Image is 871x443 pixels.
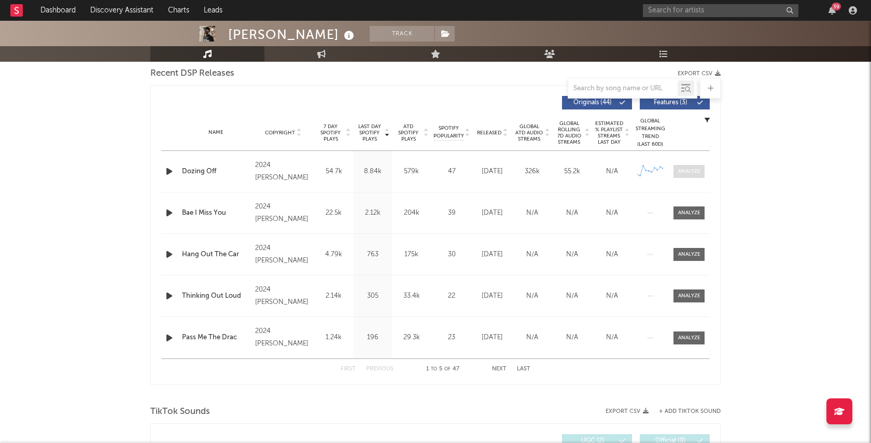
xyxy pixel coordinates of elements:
div: 175k [395,250,428,260]
button: Previous [366,366,394,372]
button: Export CSV [606,408,649,414]
button: Features(3) [640,96,710,109]
div: N/A [515,250,550,260]
div: N/A [595,291,629,301]
a: Dozing Off [182,167,250,177]
div: 1 5 47 [414,363,471,376]
div: 39 [433,208,470,218]
div: 8.84k [356,167,389,177]
span: of [444,367,451,371]
span: Last Day Spotify Plays [356,123,383,142]
div: 2.14k [317,291,350,301]
input: Search for artists [643,4,798,17]
div: 305 [356,291,389,301]
div: 47 [433,167,470,177]
div: 579k [395,167,428,177]
button: First [341,366,356,372]
span: 7 Day Spotify Plays [317,123,344,142]
a: Pass Me The Drac [182,333,250,343]
div: 30 [433,250,470,260]
div: N/A [595,333,629,343]
span: ATD Spotify Plays [395,123,422,142]
span: Originals ( 44 ) [569,100,616,106]
div: N/A [595,250,629,260]
div: Global Streaming Trend (Last 60D) [635,117,666,148]
div: 204k [395,208,428,218]
div: [DATE] [475,167,510,177]
a: Hang Out The Car [182,250,250,260]
button: Last [517,366,530,372]
div: N/A [555,291,589,301]
a: Thinking Out Loud [182,291,250,301]
div: 763 [356,250,389,260]
button: + Add TikTok Sound [659,409,721,414]
button: + Add TikTok Sound [649,409,721,414]
span: Global Rolling 7D Audio Streams [555,120,583,145]
div: 39 [832,3,841,10]
button: 39 [828,6,836,15]
div: 2.12k [356,208,389,218]
span: TikTok Sounds [150,406,210,418]
a: Bae I Miss You [182,208,250,218]
div: N/A [595,208,629,218]
div: 33.4k [395,291,428,301]
div: 196 [356,333,389,343]
div: 22.5k [317,208,350,218]
button: Originals(44) [562,96,632,109]
span: Global ATD Audio Streams [515,123,543,142]
input: Search by song name or URL [568,85,678,93]
div: 2024 [PERSON_NAME] [255,284,312,309]
div: 2024 [PERSON_NAME] [255,201,312,226]
div: N/A [515,291,550,301]
span: Features ( 3 ) [647,100,694,106]
div: 326k [515,167,550,177]
div: 1.24k [317,333,350,343]
button: Track [370,26,434,41]
div: 4.79k [317,250,350,260]
div: 55.2k [555,167,589,177]
span: Released [477,130,501,136]
div: 2024 [PERSON_NAME] [255,159,312,184]
span: Copyright [265,130,295,136]
span: Estimated % Playlist Streams Last Day [595,120,623,145]
span: to [431,367,437,371]
div: [DATE] [475,208,510,218]
div: N/A [555,250,589,260]
div: N/A [515,208,550,218]
div: 54.7k [317,167,350,177]
div: N/A [595,167,629,177]
div: N/A [555,333,589,343]
div: [DATE] [475,333,510,343]
button: Export CSV [678,71,721,77]
div: N/A [515,333,550,343]
button: Next [492,366,507,372]
div: [DATE] [475,291,510,301]
div: Name [182,129,250,136]
div: N/A [555,208,589,218]
div: 2024 [PERSON_NAME] [255,242,312,267]
div: [DATE] [475,250,510,260]
div: 29.3k [395,333,428,343]
div: 2024 [PERSON_NAME] [255,325,312,350]
span: Recent DSP Releases [150,67,234,80]
div: [PERSON_NAME] [228,26,357,43]
div: 22 [433,291,470,301]
span: Spotify Popularity [433,124,464,140]
div: 23 [433,333,470,343]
